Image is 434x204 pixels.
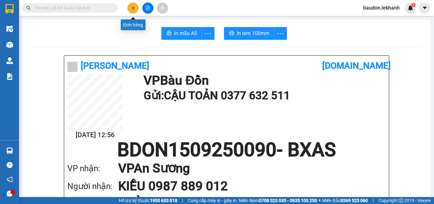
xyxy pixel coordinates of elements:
[67,130,123,140] h2: [DATE] 12:56
[399,198,403,203] span: copyright
[157,3,168,14] button: aim
[229,31,234,37] span: printer
[202,30,214,38] span: more
[67,140,386,159] h1: BDON1509250090 - BXAS
[322,60,391,71] b: [DOMAIN_NAME]
[161,27,202,40] button: printerIn mẫu A5
[259,198,317,203] strong: 0708 023 035 - 0935 103 250
[408,5,413,11] img: icon-new-feature
[341,198,368,203] strong: 0369 525 060
[202,27,214,40] button: more
[237,29,269,37] span: In tem 100mm
[131,6,135,10] span: plus
[411,3,416,7] sup: 1
[146,6,150,10] span: file-add
[6,57,13,64] img: warehouse-icon
[142,3,153,14] button: file-add
[239,197,317,204] span: Miền Nam
[274,27,287,40] button: more
[422,5,428,11] span: caret-down
[224,27,275,40] button: printerIn tem 100mm
[26,6,31,10] span: search
[81,60,149,71] b: [PERSON_NAME]
[119,197,177,204] span: Hỗ trợ kỹ thuật:
[6,41,13,48] img: warehouse-icon
[275,30,287,38] span: more
[6,25,13,32] img: warehouse-icon
[144,87,383,104] h1: Gửi: CẬU TOẢN 0377 632 511
[7,191,13,197] span: message
[118,177,373,195] h1: KIỀU 0987 889 012
[412,3,414,7] span: 1
[118,159,373,177] h1: VP An Sương
[6,147,13,154] img: warehouse-icon
[144,74,383,87] h1: VP Bàu Đồn
[419,3,430,14] button: caret-down
[150,198,177,203] strong: 1900 633 818
[174,29,197,37] span: In mẫu A5
[127,3,139,14] button: plus
[6,73,13,80] img: solution-icon
[5,4,14,14] img: logo-vxr
[7,162,13,168] span: question-circle
[182,197,183,204] span: |
[358,4,405,12] span: baudon.lekhanh
[160,6,165,10] span: aim
[35,4,110,11] input: Tìm tên, số ĐT hoặc mã đơn
[7,176,13,182] span: notification
[188,197,237,204] span: Cung cấp máy in - giấy in:
[67,162,118,175] div: VP nhận:
[319,199,321,202] span: ⚪️
[67,180,118,193] div: Người nhận:
[166,31,172,37] span: printer
[322,197,368,204] span: Miền Bắc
